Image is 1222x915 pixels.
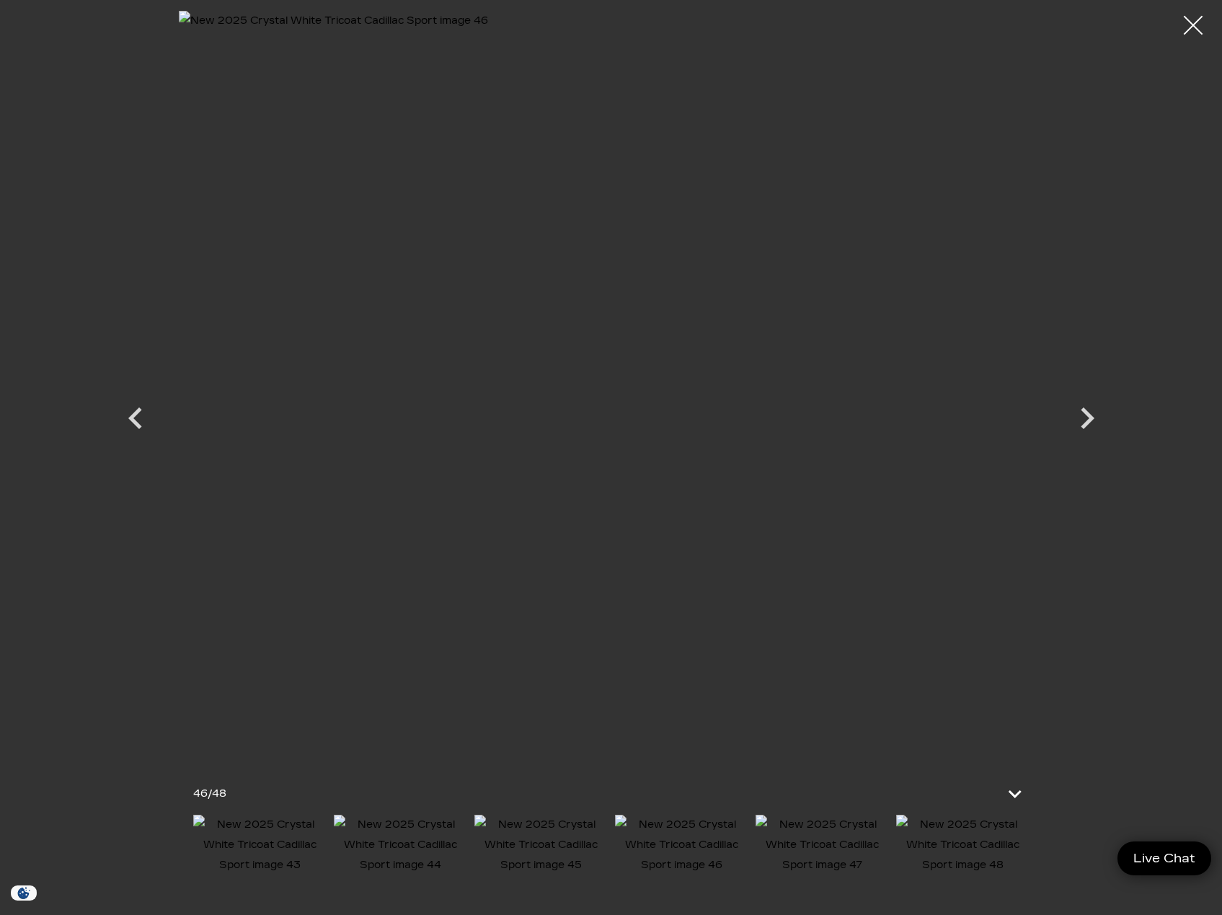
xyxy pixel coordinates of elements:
[334,815,467,875] img: New 2025 Crystal White Tricoat Cadillac Sport image 44
[756,815,889,875] img: New 2025 Crystal White Tricoat Cadillac Sport image 47
[896,815,1030,875] img: New 2025 Crystal White Tricoat Cadillac Sport image 48
[193,787,208,800] span: 46
[1066,389,1109,454] div: Next
[193,815,327,875] img: New 2025 Crystal White Tricoat Cadillac Sport image 43
[1126,850,1203,867] span: Live Chat
[474,815,608,875] img: New 2025 Crystal White Tricoat Cadillac Sport image 45
[7,885,40,901] img: Opt-Out Icon
[193,784,226,804] div: /
[1117,841,1211,875] a: Live Chat
[7,885,40,901] section: Click to Open Cookie Consent Modal
[615,815,748,875] img: New 2025 Crystal White Tricoat Cadillac Sport image 46
[179,11,1044,800] img: New 2025 Crystal White Tricoat Cadillac Sport image 46
[114,389,157,454] div: Previous
[212,787,226,800] span: 48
